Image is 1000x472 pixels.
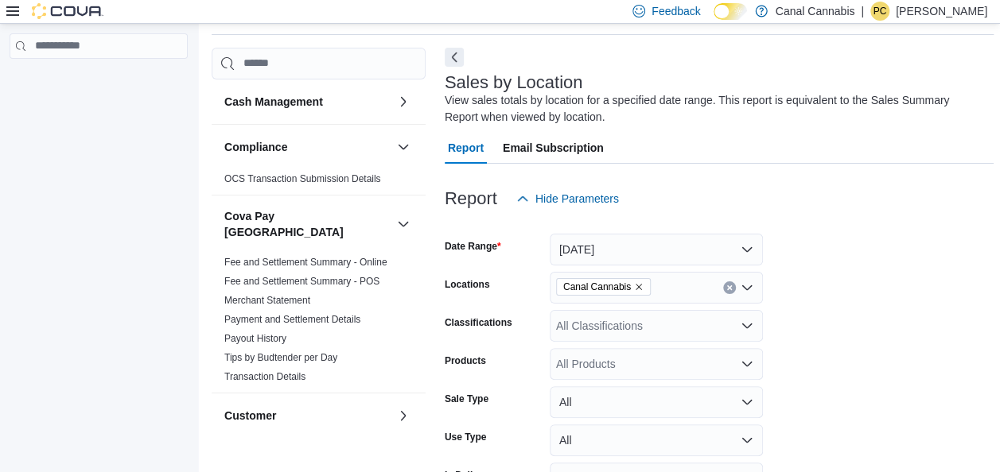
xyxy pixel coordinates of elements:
[448,132,484,164] span: Report
[224,332,286,345] span: Payout History
[445,92,986,126] div: View sales totals by location for a specified date range. This report is equivalent to the Sales ...
[224,256,387,269] span: Fee and Settlement Summary - Online
[224,371,305,382] a: Transaction Details
[394,137,413,157] button: Compliance
[556,278,651,296] span: Canal Cannabis
[224,352,337,363] a: Tips by Budtender per Day
[445,431,486,443] label: Use Type
[510,183,625,215] button: Hide Parameters
[445,48,464,67] button: Next
[714,20,714,21] span: Dark Mode
[224,314,360,325] a: Payment and Settlement Details
[224,275,379,288] span: Fee and Settlement Summary - POS
[563,279,631,295] span: Canal Cannabis
[741,358,753,370] button: Open list of options
[550,386,763,418] button: All
[550,234,763,265] button: [DATE]
[445,240,501,253] label: Date Range
[224,94,391,110] button: Cash Management
[445,189,497,208] h3: Report
[224,295,310,306] a: Merchant Statement
[870,2,889,21] div: Patrick Ciantar
[224,94,323,110] h3: Cash Management
[224,294,310,307] span: Merchant Statement
[224,139,287,155] h3: Compliance
[445,316,512,329] label: Classifications
[535,191,619,207] span: Hide Parameters
[741,319,753,332] button: Open list of options
[394,406,413,425] button: Customer
[224,257,387,268] a: Fee and Settlement Summary - Online
[224,173,381,184] a: OCS Transaction Submission Details
[741,281,753,294] button: Open list of options
[224,333,286,344] a: Payout History
[445,278,490,291] label: Locations
[896,2,987,21] p: [PERSON_NAME]
[10,62,188,100] nav: Complex example
[394,215,413,234] button: Cova Pay [GEOGRAPHIC_DATA]
[212,169,426,195] div: Compliance
[394,92,413,111] button: Cash Management
[224,208,391,240] button: Cova Pay [GEOGRAPHIC_DATA]
[652,3,700,19] span: Feedback
[634,282,644,292] button: Remove Canal Cannabis from selection in this group
[32,3,103,19] img: Cova
[550,424,763,456] button: All
[224,139,391,155] button: Compliance
[714,3,747,20] input: Dark Mode
[874,2,887,21] span: PC
[445,73,583,92] h3: Sales by Location
[224,408,276,424] h3: Customer
[224,408,391,424] button: Customer
[861,2,864,21] p: |
[224,276,379,287] a: Fee and Settlement Summary - POS
[776,2,855,21] p: Canal Cannabis
[224,351,337,364] span: Tips by Budtender per Day
[503,132,604,164] span: Email Subscription
[212,253,426,393] div: Cova Pay [GEOGRAPHIC_DATA]
[723,281,736,294] button: Clear input
[445,393,488,405] label: Sale Type
[224,313,360,326] span: Payment and Settlement Details
[445,354,486,367] label: Products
